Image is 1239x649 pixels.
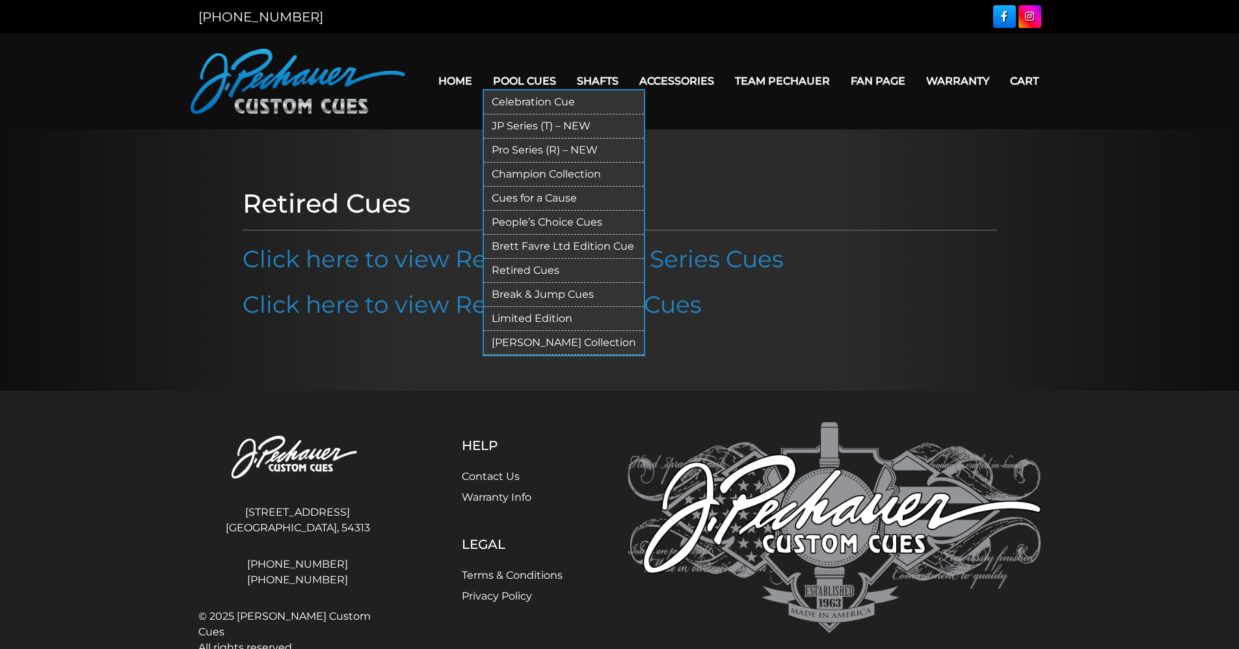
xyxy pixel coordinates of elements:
[191,49,405,114] img: Pechauer Custom Cues
[484,90,644,114] a: Celebration Cue
[1000,64,1049,98] a: Cart
[484,187,644,211] a: Cues for a Cause
[484,114,644,139] a: JP Series (T) – NEW
[484,259,644,283] a: Retired Cues
[462,470,520,483] a: Contact Us
[198,422,397,494] img: Pechauer Custom Cues
[198,557,397,572] a: [PHONE_NUMBER]
[629,64,725,98] a: Accessories
[198,9,323,25] a: [PHONE_NUMBER]
[198,499,397,541] address: [STREET_ADDRESS] [GEOGRAPHIC_DATA], 54313
[243,245,784,273] a: Click here to view Retired JP & Pro Series Cues
[840,64,916,98] a: Fan Page
[198,572,397,588] a: [PHONE_NUMBER]
[484,331,644,355] a: [PERSON_NAME] Collection
[484,139,644,163] a: Pro Series (R) – NEW
[484,283,644,307] a: Break & Jump Cues
[462,536,563,552] h5: Legal
[462,590,532,602] a: Privacy Policy
[483,64,566,98] a: Pool Cues
[484,307,644,331] a: Limited Edition
[462,569,563,581] a: Terms & Conditions
[484,163,644,187] a: Champion Collection
[428,64,483,98] a: Home
[462,491,531,503] a: Warranty Info
[462,438,563,453] h5: Help
[484,211,644,235] a: People’s Choice Cues
[916,64,1000,98] a: Warranty
[243,188,997,219] h1: Retired Cues
[484,235,644,259] a: Brett Favre Ltd Edition Cue
[725,64,840,98] a: Team Pechauer
[566,64,629,98] a: Shafts
[243,290,702,319] a: Click here to view Retired Limited Cues
[628,422,1041,633] img: Pechauer Custom Cues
